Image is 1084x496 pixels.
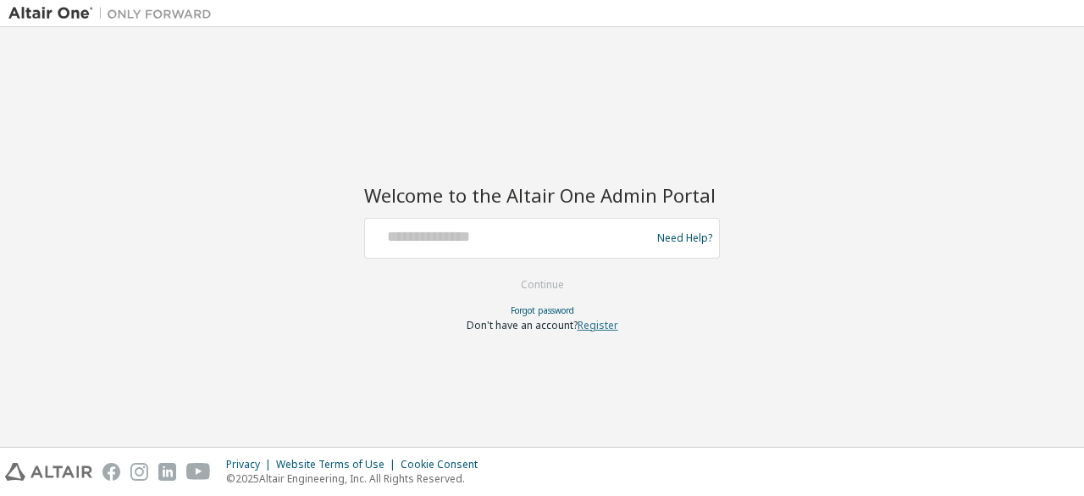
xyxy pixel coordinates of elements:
p: © 2025 Altair Engineering, Inc. All Rights Reserved. [226,471,488,486]
img: linkedin.svg [158,463,176,481]
a: Register [578,318,618,332]
div: Cookie Consent [401,458,488,471]
div: Privacy [226,458,276,471]
div: Website Terms of Use [276,458,401,471]
span: Don't have an account? [467,318,578,332]
img: instagram.svg [130,463,148,481]
h2: Welcome to the Altair One Admin Portal [364,183,720,207]
img: altair_logo.svg [5,463,92,481]
a: Need Help? [657,237,712,238]
img: Altair One [8,5,220,22]
img: facebook.svg [102,463,120,481]
img: youtube.svg [186,463,211,481]
a: Forgot password [511,304,574,316]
